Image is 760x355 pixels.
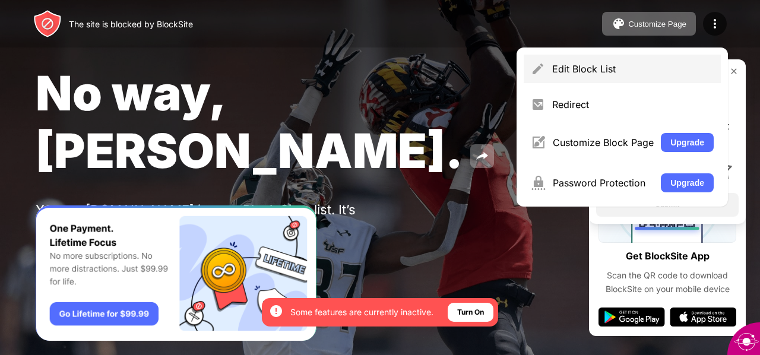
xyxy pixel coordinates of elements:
[531,135,546,150] img: menu-customize.svg
[36,202,403,233] div: You put [DOMAIN_NAME] in your Block Sites list. It’s probably there for a reason.
[612,17,626,31] img: pallet.svg
[36,205,316,341] iframe: Banner
[69,19,193,29] div: The site is blocked by BlockSite
[269,304,283,318] img: error-circle-white.svg
[475,149,489,163] img: share.svg
[553,137,654,148] div: Customize Block Page
[661,133,714,152] button: Upgrade
[628,20,686,28] div: Customize Page
[33,9,62,38] img: header-logo.svg
[290,306,433,318] div: Some features are currently inactive.
[531,62,545,76] img: menu-pencil.svg
[457,306,484,318] div: Turn On
[531,176,546,190] img: menu-password.svg
[729,66,739,76] img: rate-us-close.svg
[531,97,545,112] img: menu-redirect.svg
[708,17,722,31] img: menu-icon.svg
[36,64,463,179] span: No way, [PERSON_NAME].
[552,99,714,110] div: Redirect
[553,177,654,189] div: Password Protection
[552,63,714,75] div: Edit Block List
[602,12,696,36] button: Customize Page
[661,173,714,192] button: Upgrade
